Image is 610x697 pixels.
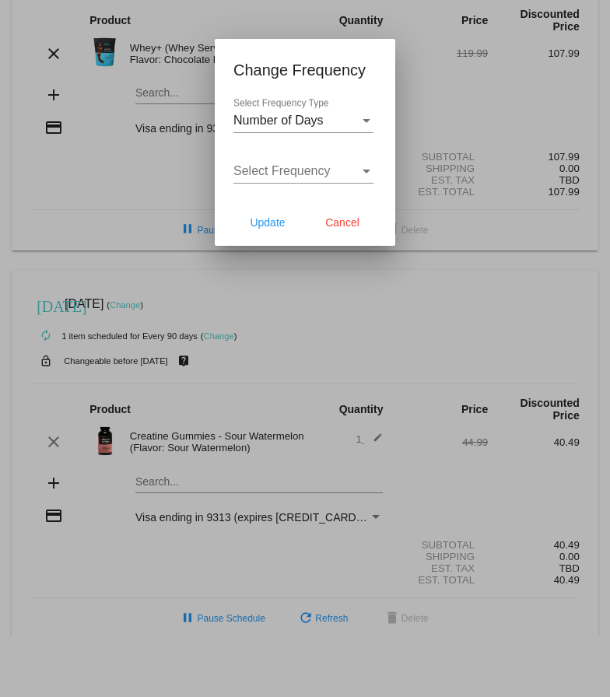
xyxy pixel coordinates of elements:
[325,216,359,229] span: Cancel
[233,164,331,177] span: Select Frequency
[308,208,377,236] button: Cancel
[233,164,373,178] mat-select: Select Frequency
[233,114,324,127] span: Number of Days
[233,58,377,82] h1: Change Frequency
[233,114,373,128] mat-select: Select Frequency Type
[250,216,285,229] span: Update
[233,208,302,236] button: Update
